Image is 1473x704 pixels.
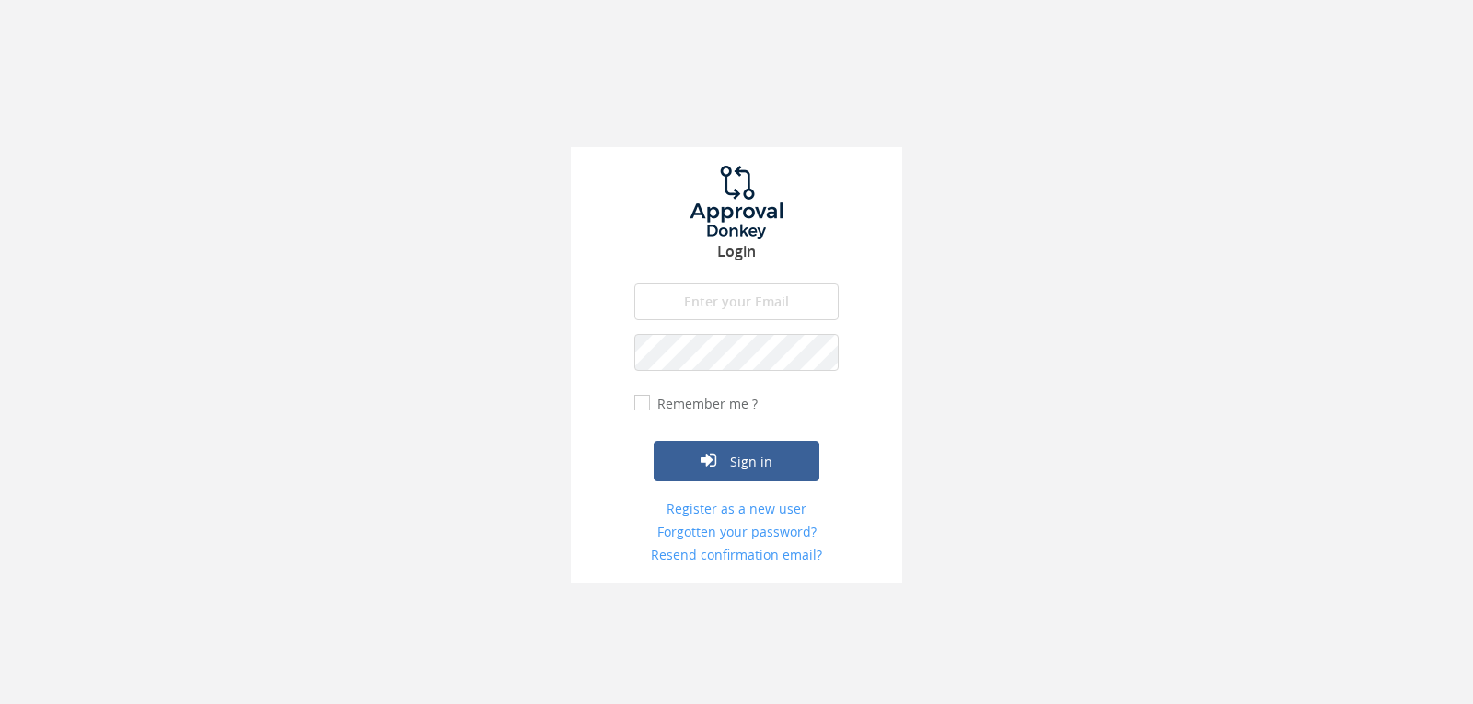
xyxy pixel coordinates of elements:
h3: Login [571,244,902,260]
button: Sign in [654,441,819,481]
label: Remember me ? [653,395,758,413]
a: Resend confirmation email? [634,546,839,564]
input: Enter your Email [634,283,839,320]
a: Forgotten your password? [634,523,839,541]
a: Register as a new user [634,500,839,518]
img: logo.png [667,166,806,239]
